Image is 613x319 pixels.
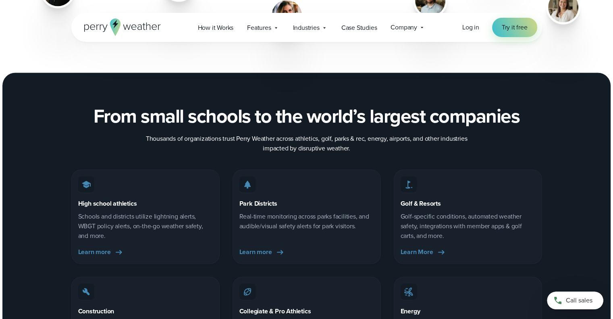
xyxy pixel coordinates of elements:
[78,247,124,257] a: Learn more
[401,247,446,257] a: Learn More
[341,23,377,33] span: Case Studies
[492,18,537,37] a: Try it free
[401,306,420,316] h3: Energy
[239,247,272,257] span: Learn more
[191,19,241,36] a: How it Works
[547,292,603,309] a: Call sales
[78,306,114,316] h3: Construction
[462,23,479,32] a: Log in
[145,134,468,153] p: Thousands of organizations trust Perry Weather across athletics, golf, parks & rec, energy, airpo...
[78,212,213,241] p: Schools and districts utilize lightning alerts, WBGT policy alerts, on-the-go weather safety, and...
[239,247,285,257] a: Learn more
[401,199,441,208] h3: Golf & Resorts
[502,23,528,32] span: Try it free
[94,105,520,127] h2: From small schools to the world’s largest companies
[239,199,277,208] h3: Park Districts
[239,212,374,231] p: Real-time monitoring across parks facilities, and audible/visual safety alerts for park visitors.
[239,306,311,316] h3: Collegiate & Pro Athletics
[566,296,592,305] span: Call sales
[198,23,234,33] span: How it Works
[391,23,417,32] span: Company
[78,199,137,208] h3: High school athletics
[247,23,271,33] span: Features
[293,23,320,33] span: Industries
[78,247,111,257] span: Learn more
[335,19,384,36] a: Case Studies
[401,247,433,257] span: Learn More
[401,212,535,241] p: Golf-specific conditions, automated weather safety, integrations with member apps & golf carts, a...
